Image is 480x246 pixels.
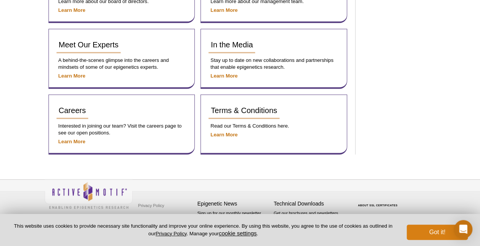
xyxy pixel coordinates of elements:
button: Got it! [407,225,468,240]
a: ABOUT SSL CERTIFICATES [358,204,398,207]
a: Learn More [58,139,86,144]
a: Meet Our Experts [57,37,121,53]
p: Read our Terms & Conditions here. [208,123,339,129]
p: Interested in joining our team? Visit the careers page to see our open positions. [57,123,187,136]
a: Privacy Policy [136,199,166,211]
a: Privacy Policy [155,231,186,236]
div: Open Intercom Messenger [454,220,472,238]
h4: Technical Downloads [274,201,346,207]
a: Learn More [210,7,238,13]
p: Sign up for our monthly newsletter highlighting recent publications in the field of epigenetics. [197,210,270,236]
a: Learn More [210,73,238,79]
span: Terms & Conditions [211,106,277,115]
a: Learn More [210,132,238,138]
a: Terms & Conditions [208,102,279,119]
p: This website uses cookies to provide necessary site functionality and improve your online experie... [12,223,394,237]
p: Get our brochures and newsletters, or request them by mail. [274,210,346,229]
button: cookie settings [219,230,257,236]
a: Terms & Conditions [136,211,176,222]
p: A behind-the-scenes glimpse into the careers and mindsets of some of our epigenetics experts. [57,57,187,71]
a: Learn More [58,73,86,79]
img: Active Motif, [45,180,133,210]
h4: Epigenetic News [197,201,270,207]
table: Click to Verify - This site chose Symantec SSL for secure e-commerce and confidential communicati... [350,193,407,210]
a: Learn More [58,7,86,13]
p: Stay up to date on new collaborations and partnerships that enable epigenetics research. [208,57,339,71]
span: Meet Our Experts [59,40,119,49]
span: Careers [59,106,86,115]
span: In the Media [211,40,253,49]
a: In the Media [208,37,255,53]
a: Careers [57,102,88,119]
